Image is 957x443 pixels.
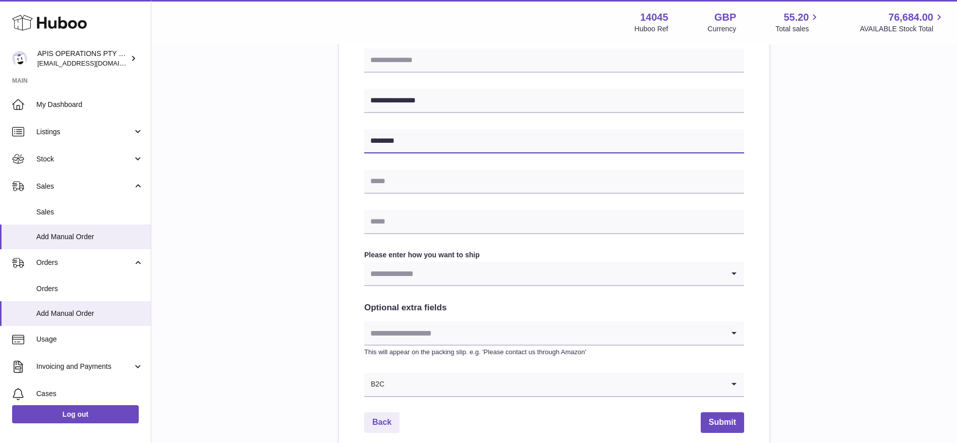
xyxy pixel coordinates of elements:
[36,258,133,267] span: Orders
[364,262,744,286] div: Search for option
[640,11,668,24] strong: 14045
[775,24,820,34] span: Total sales
[708,24,737,34] div: Currency
[364,373,744,397] div: Search for option
[36,362,133,371] span: Invoicing and Payments
[364,348,744,357] p: This will appear on the packing slip. e.g. 'Please contact us through Amazon'
[635,24,668,34] div: Huboo Ref
[36,284,143,294] span: Orders
[775,11,820,34] a: 55.20 Total sales
[888,11,933,24] span: 76,684.00
[364,321,724,345] input: Search for option
[364,302,744,314] h2: Optional extra fields
[364,250,744,260] label: Please enter how you want to ship
[36,389,143,399] span: Cases
[701,412,744,433] button: Submit
[37,49,128,68] div: APIS OPERATIONS PTY LTD, T/A HONEY FOR LIFE
[36,100,143,109] span: My Dashboard
[36,335,143,344] span: Usage
[364,373,385,396] span: B2C
[714,11,736,24] strong: GBP
[36,127,133,137] span: Listings
[12,405,139,423] a: Log out
[364,262,724,285] input: Search for option
[36,232,143,242] span: Add Manual Order
[36,207,143,217] span: Sales
[860,11,945,34] a: 76,684.00 AVAILABLE Stock Total
[783,11,809,24] span: 55.20
[36,309,143,318] span: Add Manual Order
[37,59,148,67] span: [EMAIL_ADDRESS][DOMAIN_NAME]
[385,373,724,396] input: Search for option
[36,182,133,191] span: Sales
[36,154,133,164] span: Stock
[364,321,744,346] div: Search for option
[860,24,945,34] span: AVAILABLE Stock Total
[364,412,400,433] a: Back
[12,51,27,66] img: internalAdmin-14045@internal.huboo.com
